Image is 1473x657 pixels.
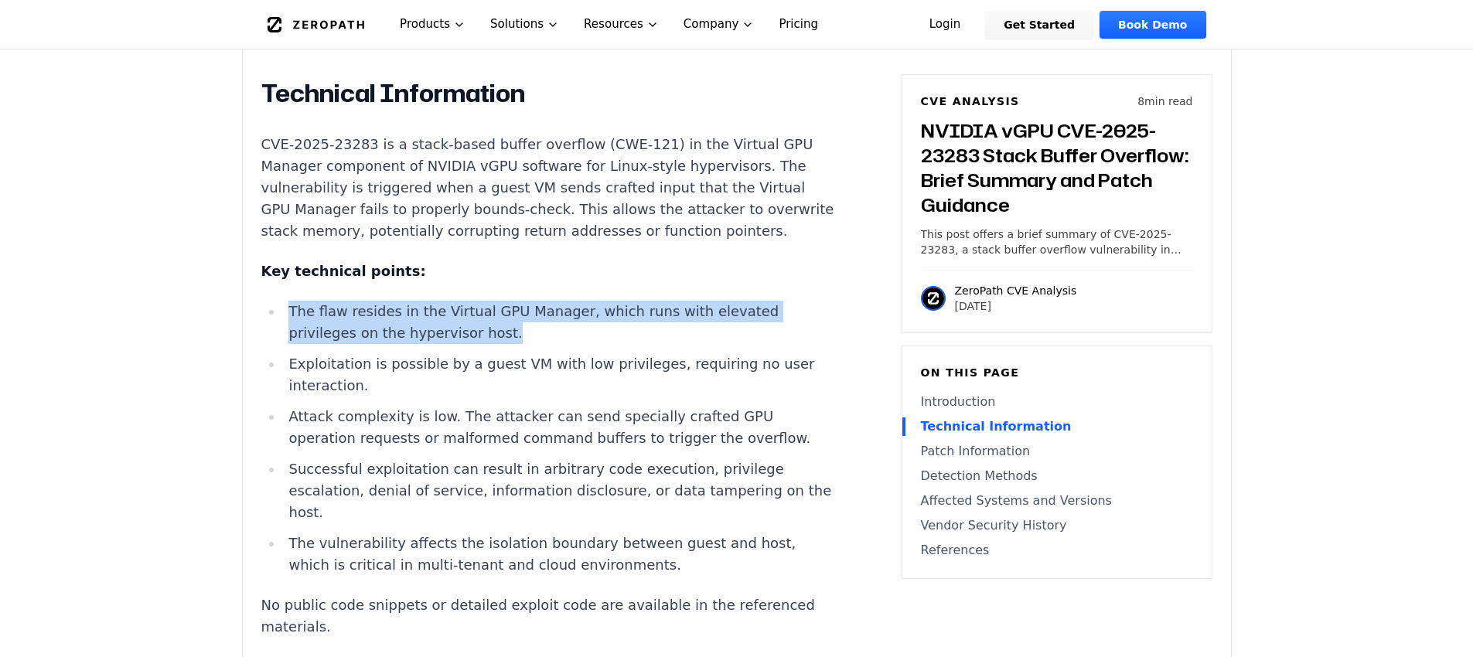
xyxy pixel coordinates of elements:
img: ZeroPath CVE Analysis [921,286,946,311]
li: The vulnerability affects the isolation boundary between guest and host, which is critical in mul... [283,533,837,576]
a: Detection Methods [921,467,1193,485]
a: Patch Information [921,442,1193,461]
h2: Technical Information [261,78,837,109]
li: Attack complexity is low. The attacker can send specially crafted GPU operation requests or malfo... [283,406,837,449]
p: CVE-2025-23283 is a stack-based buffer overflow (CWE-121) in the Virtual GPU Manager component of... [261,134,837,242]
h3: NVIDIA vGPU CVE-2025-23283 Stack Buffer Overflow: Brief Summary and Patch Guidance [921,118,1193,217]
a: References [921,541,1193,560]
a: Introduction [921,393,1193,411]
h6: On this page [921,365,1193,380]
li: The flaw resides in the Virtual GPU Manager, which runs with elevated privileges on the hyperviso... [283,301,837,344]
p: This post offers a brief summary of CVE-2025-23283, a stack buffer overflow vulnerability in NVID... [921,226,1193,257]
a: Login [911,11,980,39]
p: [DATE] [955,298,1077,314]
li: Successful exploitation can result in arbitrary code execution, privilege escalation, denial of s... [283,458,837,523]
a: Vendor Security History [921,516,1193,535]
p: No public code snippets or detailed exploit code are available in the referenced materials. [261,594,837,638]
strong: Key technical points: [261,263,426,279]
a: Book Demo [1100,11,1205,39]
a: Technical Information [921,417,1193,436]
p: 8 min read [1137,94,1192,109]
p: ZeroPath CVE Analysis [955,283,1077,298]
a: Get Started [985,11,1093,39]
h6: CVE Analysis [921,94,1020,109]
a: Affected Systems and Versions [921,492,1193,510]
li: Exploitation is possible by a guest VM with low privileges, requiring no user interaction. [283,353,837,397]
